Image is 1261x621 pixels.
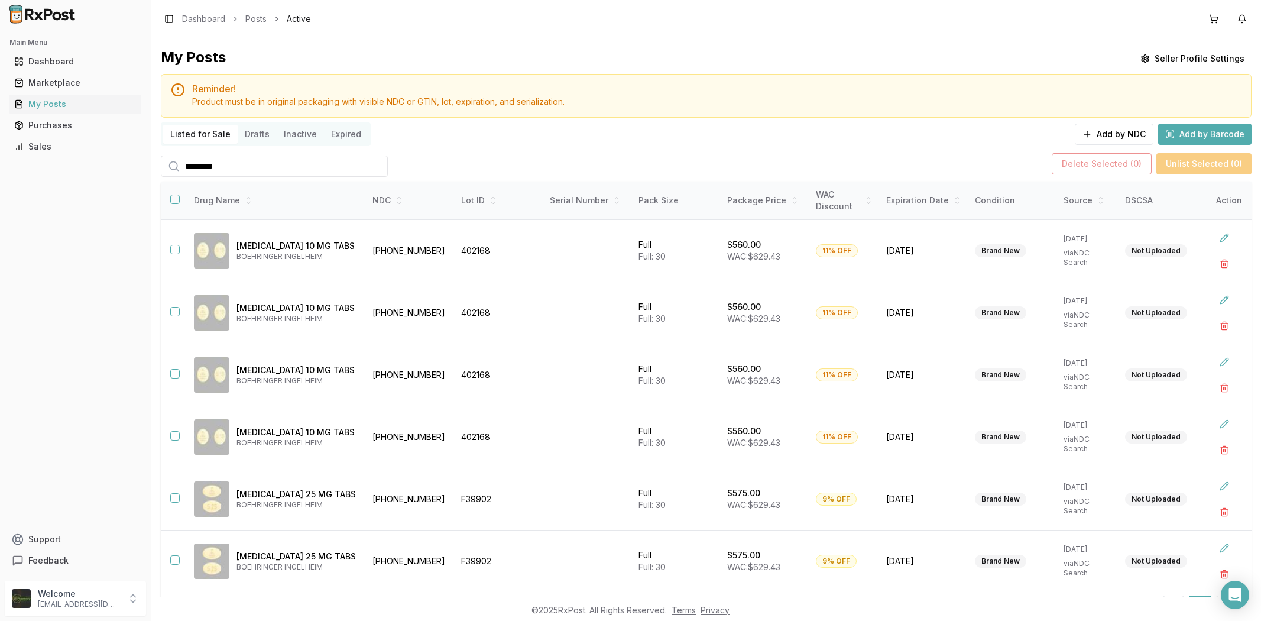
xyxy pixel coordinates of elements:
[672,605,696,615] a: Terms
[324,125,368,144] button: Expired
[886,195,961,206] div: Expiration Date
[727,301,761,313] p: $560.00
[236,426,356,438] p: [MEDICAL_DATA] 10 MG TABS
[816,244,858,257] div: 11% OFF
[194,195,356,206] div: Drug Name
[638,500,666,510] span: Full: 30
[727,363,761,375] p: $560.00
[550,195,624,206] div: Serial Number
[182,13,225,25] a: Dashboard
[638,562,666,572] span: Full: 30
[161,48,226,69] div: My Posts
[727,376,780,386] span: WAC: $629.43
[727,562,780,572] span: WAC: $629.43
[886,245,961,257] span: [DATE]
[5,137,146,156] button: Sales
[968,182,1056,220] th: Condition
[638,376,666,386] span: Full: 30
[1064,373,1111,392] p: via NDC Search
[236,562,356,572] p: BOEHRINGER INGELHEIM
[454,282,543,344] td: 402168
[975,555,1026,568] div: Brand New
[5,95,146,114] button: My Posts
[365,468,454,531] td: [PHONE_NUMBER]
[12,589,31,608] img: User avatar
[38,600,120,609] p: [EMAIL_ADDRESS][DOMAIN_NAME]
[5,116,146,135] button: Purchases
[9,51,141,72] a: Dashboard
[194,295,229,331] img: Jardiance 10 MG TABS
[14,56,137,67] div: Dashboard
[365,282,454,344] td: [PHONE_NUMBER]
[1214,253,1235,274] button: Delete
[638,438,666,448] span: Full: 30
[163,125,238,144] button: Listed for Sale
[9,38,141,47] h2: Main Menu
[1064,497,1111,516] p: via NDC Search
[1064,296,1111,306] p: [DATE]
[816,368,858,381] div: 11% OFF
[238,125,277,144] button: Drafts
[1118,182,1207,220] th: DSCSA
[454,344,543,406] td: 402168
[182,13,311,25] nav: breadcrumb
[727,487,760,499] p: $575.00
[1214,413,1235,435] button: Edit
[365,344,454,406] td: [PHONE_NUMBER]
[245,13,267,25] a: Posts
[727,438,780,448] span: WAC: $629.43
[1214,538,1235,559] button: Edit
[1125,306,1187,319] div: Not Uploaded
[727,425,761,437] p: $560.00
[1064,435,1111,454] p: via NDC Search
[727,239,761,251] p: $560.00
[1189,596,1211,617] button: 1
[194,357,229,393] img: Jardiance 10 MG TABS
[975,306,1026,319] div: Brand New
[9,115,141,136] a: Purchases
[816,493,857,506] div: 9% OFF
[975,431,1026,444] div: Brand New
[975,493,1026,506] div: Brand New
[236,252,356,261] p: BOEHRINGER INGELHEIM
[886,307,961,319] span: [DATE]
[277,125,324,144] button: Inactive
[631,182,720,220] th: Pack Size
[454,531,543,593] td: F39902
[236,551,356,562] p: [MEDICAL_DATA] 25 MG TABS
[14,98,137,110] div: My Posts
[727,500,780,510] span: WAC: $629.43
[1214,502,1235,523] button: Delete
[1075,124,1153,145] button: Add by NDC
[236,314,356,324] p: BOEHRINGER INGELHEIM
[886,431,961,443] span: [DATE]
[1133,48,1252,69] button: Seller Profile Settings
[1125,431,1187,444] div: Not Uploaded
[1214,289,1235,310] button: Edit
[192,84,1241,93] h5: Reminder!
[1214,439,1235,461] button: Delete
[194,233,229,269] img: Jardiance 10 MG TABS
[236,240,356,252] p: [MEDICAL_DATA] 10 MG TABS
[1207,182,1252,220] th: Action
[194,481,229,517] img: Jardiance 25 MG TABS
[631,220,720,282] td: Full
[5,529,146,550] button: Support
[236,376,356,386] p: BOEHRINGER INGELHEIM
[1214,227,1235,248] button: Edit
[631,406,720,468] td: Full
[194,544,229,579] img: Jardiance 25 MG TABS
[5,52,146,71] button: Dashboard
[816,306,858,319] div: 11% OFF
[1158,124,1252,145] button: Add by Barcode
[1214,476,1235,497] button: Edit
[701,605,730,615] a: Privacy
[5,550,146,571] button: Feedback
[365,220,454,282] td: [PHONE_NUMBER]
[886,369,961,381] span: [DATE]
[14,141,137,153] div: Sales
[1064,483,1111,492] p: [DATE]
[9,136,141,157] a: Sales
[194,419,229,455] img: Jardiance 10 MG TABS
[14,119,137,131] div: Purchases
